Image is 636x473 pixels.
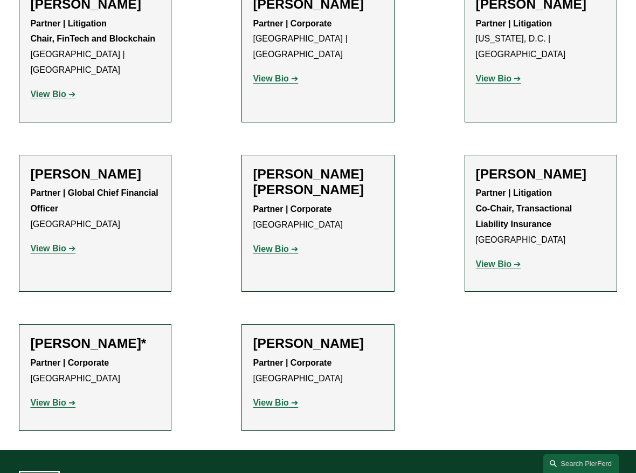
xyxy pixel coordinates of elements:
strong: View Bio [253,244,288,253]
h2: [PERSON_NAME] [476,166,606,182]
strong: Partner | Litigation [476,188,552,197]
strong: View Bio [30,398,66,407]
strong: Partner | Corporate [253,358,331,367]
p: [US_STATE], D.C. | [GEOGRAPHIC_DATA] [476,16,606,63]
a: View Bio [253,74,298,83]
p: [GEOGRAPHIC_DATA] [30,355,160,387]
strong: View Bio [476,74,511,83]
strong: Partner | Litigation Chair, FinTech and Blockchain [30,19,155,44]
a: View Bio [30,90,75,99]
strong: View Bio [253,398,288,407]
strong: Partner | Corporate [253,204,331,214]
h2: [PERSON_NAME] [30,166,160,182]
a: View Bio [30,398,75,407]
a: View Bio [253,398,298,407]
p: [GEOGRAPHIC_DATA] [30,186,160,232]
p: [GEOGRAPHIC_DATA] | [GEOGRAPHIC_DATA] [30,16,160,78]
strong: View Bio [30,90,66,99]
a: View Bio [476,259,521,269]
strong: Partner | Corporate [30,358,109,367]
p: [GEOGRAPHIC_DATA] | [GEOGRAPHIC_DATA] [253,16,383,63]
a: View Bio [253,244,298,253]
strong: View Bio [30,244,66,253]
h2: [PERSON_NAME]* [30,335,160,352]
p: [GEOGRAPHIC_DATA] [253,202,383,233]
strong: View Bio [253,74,288,83]
h2: [PERSON_NAME] [PERSON_NAME] [253,166,383,198]
p: [GEOGRAPHIC_DATA] [253,355,383,387]
a: Search this site [543,454,619,473]
strong: View Bio [476,259,511,269]
strong: Partner | Litigation [476,19,552,28]
strong: Partner | Corporate [253,19,331,28]
strong: Co-Chair, Transactional Liability Insurance [476,204,575,229]
a: View Bio [476,74,521,83]
a: View Bio [30,244,75,253]
h2: [PERSON_NAME] [253,335,383,352]
p: [GEOGRAPHIC_DATA] [476,186,606,248]
strong: Partner | Global Chief Financial Officer [30,188,161,213]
